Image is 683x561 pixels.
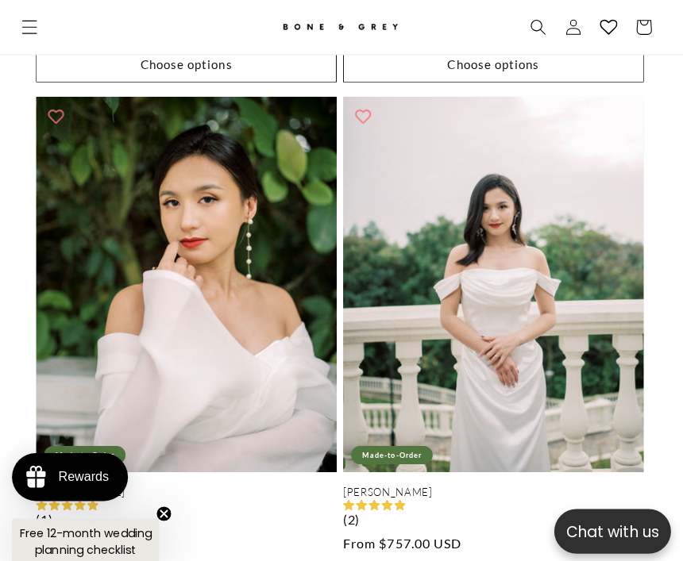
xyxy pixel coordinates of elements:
[345,44,643,82] button: Choose options
[44,100,75,132] button: Add to wishlist
[159,502,175,518] button: Close teaser
[554,517,670,540] p: Chat with us
[521,10,556,44] summary: Search
[554,505,670,550] button: Open chatbox
[24,521,155,554] span: Free 12-month wedding planning checklist
[257,8,427,46] a: Bone and Grey Bridal
[16,515,162,561] div: Free 12-month wedding planning checklistClose teaser
[40,44,338,82] button: Choose options
[40,482,338,496] a: [PERSON_NAME]
[62,467,112,481] div: Rewards
[349,100,380,132] button: Add to wishlist
[282,14,401,40] img: Bone and Grey Bridal
[345,482,643,496] a: [PERSON_NAME]
[16,10,51,44] summary: Menu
